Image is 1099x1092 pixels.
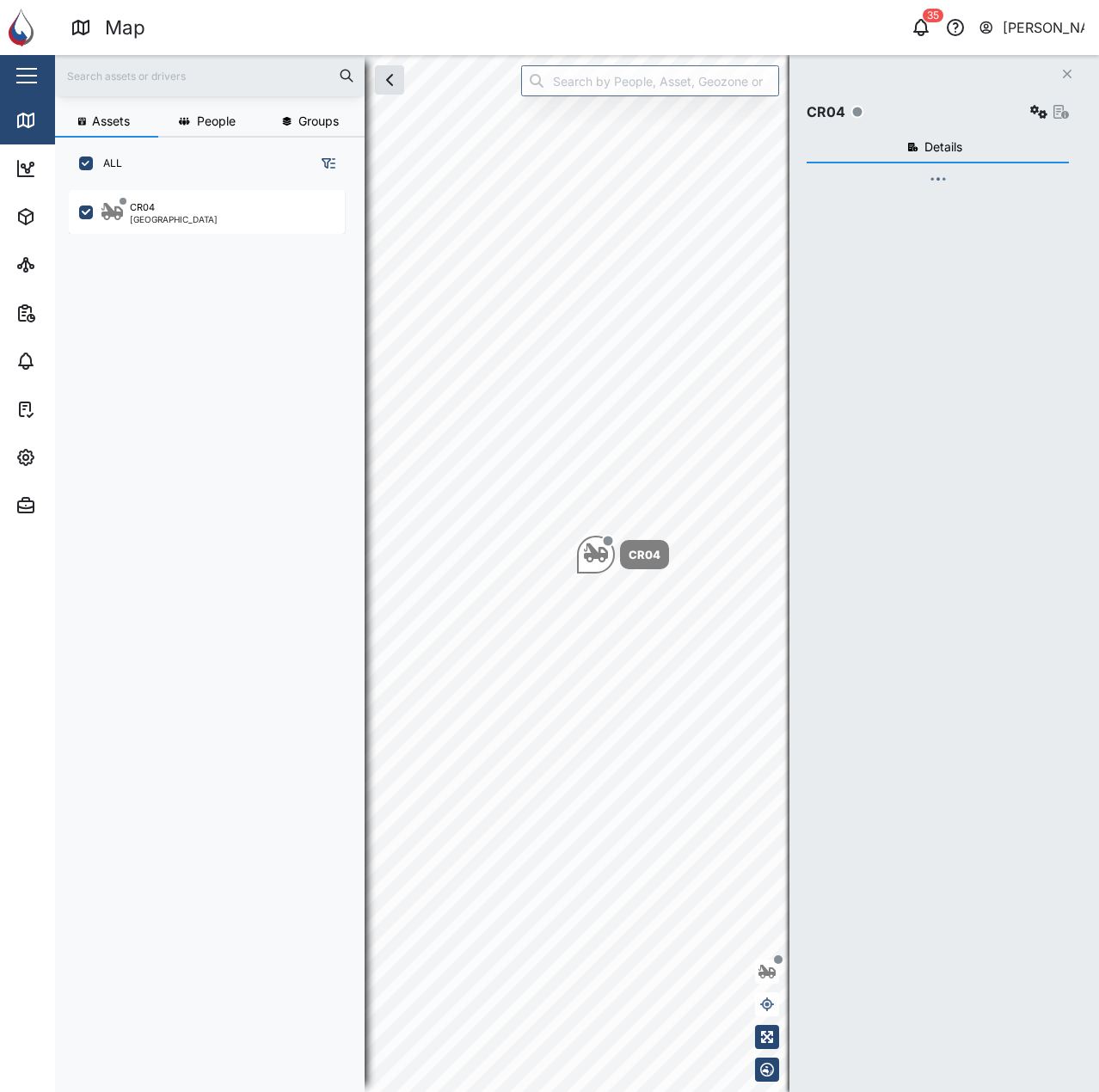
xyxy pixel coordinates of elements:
div: CR04 [807,101,845,123]
div: Map [45,111,83,130]
div: Settings [45,448,106,467]
div: 35 [923,9,943,22]
span: Groups [298,115,339,127]
canvas: Map [55,55,1099,1092]
div: Sites [45,255,86,274]
input: Search by People, Asset, Geozone or Place [521,65,779,96]
div: CR04 [629,546,660,563]
span: People [197,115,236,127]
div: Tasks [45,400,92,419]
span: Details [924,141,962,153]
button: [PERSON_NAME] [978,15,1085,40]
div: [PERSON_NAME] [1003,17,1085,39]
div: Alarms [45,352,98,371]
div: Map marker [577,536,669,574]
span: Assets [92,115,130,127]
label: ALL [93,156,122,170]
div: Map [105,13,145,43]
div: Dashboard [45,159,122,178]
div: Admin [45,496,95,515]
img: Main Logo [9,9,46,46]
div: Assets [45,207,98,226]
div: grid [69,184,364,1078]
div: CR04 [130,200,155,215]
input: Search assets or drivers [65,63,354,89]
div: [GEOGRAPHIC_DATA] [130,215,218,224]
div: Reports [45,304,103,322]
